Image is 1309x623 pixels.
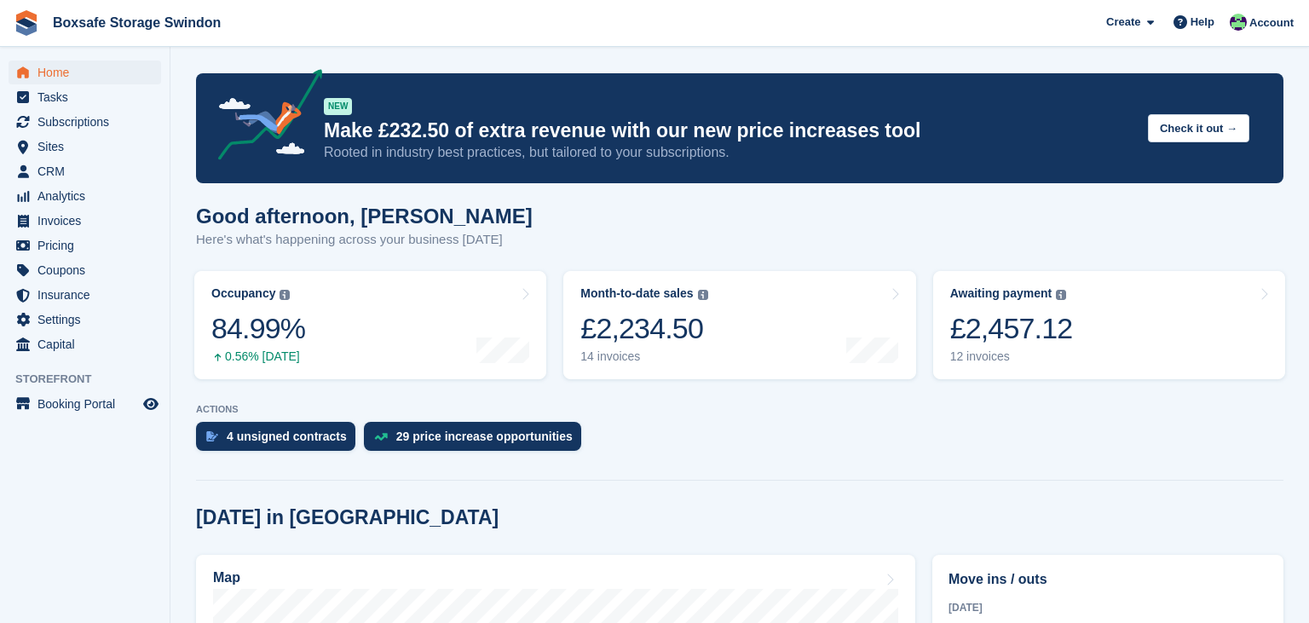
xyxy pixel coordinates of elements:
span: Coupons [37,258,140,282]
span: Storefront [15,371,170,388]
span: Pricing [37,234,140,257]
a: 29 price increase opportunities [364,422,590,459]
a: menu [9,283,161,307]
p: Here's what's happening across your business [DATE] [196,230,533,250]
div: 12 invoices [950,349,1073,364]
div: Awaiting payment [950,286,1052,301]
span: Capital [37,332,140,356]
button: Check it out → [1148,114,1249,142]
p: ACTIONS [196,404,1283,415]
img: price_increase_opportunities-93ffe204e8149a01c8c9dc8f82e8f89637d9d84a8eef4429ea346261dce0b2c0.svg [374,433,388,441]
a: menu [9,209,161,233]
a: menu [9,135,161,159]
a: menu [9,258,161,282]
a: menu [9,110,161,134]
div: [DATE] [949,600,1267,615]
a: Preview store [141,394,161,414]
span: Insurance [37,283,140,307]
span: Booking Portal [37,392,140,416]
div: 14 invoices [580,349,707,364]
div: Occupancy [211,286,275,301]
div: 0.56% [DATE] [211,349,305,364]
img: stora-icon-8386f47178a22dfd0bd8f6a31ec36ba5ce8667c1dd55bd0f319d3a0aa187defe.svg [14,10,39,36]
span: Sites [37,135,140,159]
div: £2,457.12 [950,311,1073,346]
div: Month-to-date sales [580,286,693,301]
span: Settings [37,308,140,332]
span: Subscriptions [37,110,140,134]
h2: Map [213,570,240,586]
a: menu [9,308,161,332]
a: 4 unsigned contracts [196,422,364,459]
a: Month-to-date sales £2,234.50 14 invoices [563,271,915,379]
span: Tasks [37,85,140,109]
span: Home [37,61,140,84]
span: Help [1191,14,1214,31]
a: menu [9,61,161,84]
img: contract_signature_icon-13c848040528278c33f63329250d36e43548de30e8caae1d1a13099fd9432cc5.svg [206,431,218,441]
a: menu [9,85,161,109]
p: Make £232.50 of extra revenue with our new price increases tool [324,118,1134,143]
a: Awaiting payment £2,457.12 12 invoices [933,271,1285,379]
h2: [DATE] in [GEOGRAPHIC_DATA] [196,506,499,529]
img: icon-info-grey-7440780725fd019a000dd9b08b2336e03edf1995a4989e88bcd33f0948082b44.svg [698,290,708,300]
a: menu [9,234,161,257]
span: Invoices [37,209,140,233]
a: menu [9,392,161,416]
div: £2,234.50 [580,311,707,346]
img: icon-info-grey-7440780725fd019a000dd9b08b2336e03edf1995a4989e88bcd33f0948082b44.svg [280,290,290,300]
p: Rooted in industry best practices, but tailored to your subscriptions. [324,143,1134,162]
a: menu [9,184,161,208]
div: 4 unsigned contracts [227,430,347,443]
a: menu [9,332,161,356]
a: Occupancy 84.99% 0.56% [DATE] [194,271,546,379]
div: 84.99% [211,311,305,346]
img: icon-info-grey-7440780725fd019a000dd9b08b2336e03edf1995a4989e88bcd33f0948082b44.svg [1056,290,1066,300]
span: Account [1249,14,1294,32]
div: NEW [324,98,352,115]
span: Analytics [37,184,140,208]
span: CRM [37,159,140,183]
a: Boxsafe Storage Swindon [46,9,228,37]
div: 29 price increase opportunities [396,430,573,443]
img: price-adjustments-announcement-icon-8257ccfd72463d97f412b2fc003d46551f7dbcb40ab6d574587a9cd5c0d94... [204,69,323,166]
span: Create [1106,14,1140,31]
h1: Good afternoon, [PERSON_NAME] [196,205,533,228]
a: menu [9,159,161,183]
img: Kim Virabi [1230,14,1247,31]
h2: Move ins / outs [949,569,1267,590]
